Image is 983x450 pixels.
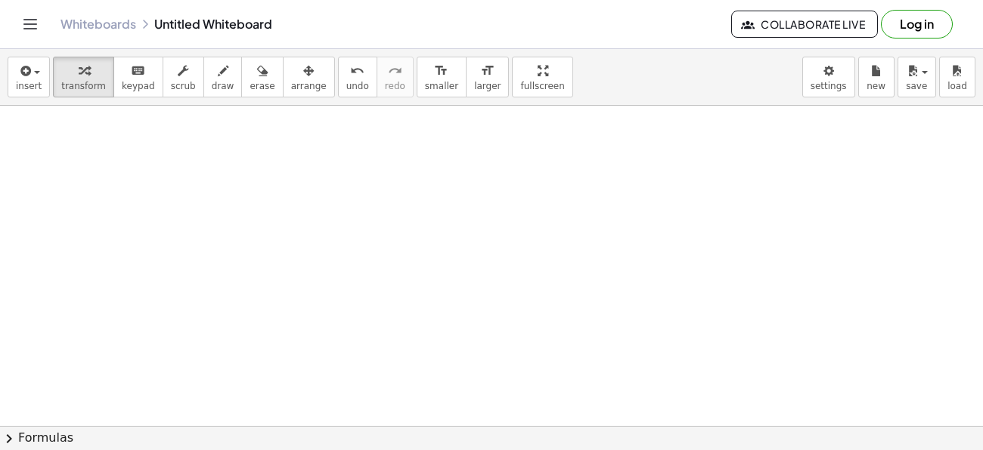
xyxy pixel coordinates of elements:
[731,11,878,38] button: Collaborate Live
[480,62,495,80] i: format_size
[346,81,369,91] span: undo
[947,81,967,91] span: load
[500,137,802,364] iframe: ROCKIN AWAY
[520,81,564,91] span: fullscreen
[171,81,196,91] span: scrub
[466,57,509,97] button: format_sizelarger
[291,81,327,91] span: arrange
[388,62,402,80] i: redo
[60,17,136,32] a: Whiteboards
[53,57,114,97] button: transform
[283,57,335,97] button: arrange
[512,57,572,97] button: fullscreen
[906,81,927,91] span: save
[350,62,364,80] i: undo
[212,81,234,91] span: draw
[425,81,458,91] span: smaller
[858,57,895,97] button: new
[802,57,855,97] button: settings
[377,57,414,97] button: redoredo
[867,81,885,91] span: new
[163,57,204,97] button: scrub
[250,81,274,91] span: erase
[881,10,953,39] button: Log in
[131,62,145,80] i: keyboard
[939,57,975,97] button: load
[16,81,42,91] span: insert
[241,57,283,97] button: erase
[338,57,377,97] button: undoundo
[474,81,501,91] span: larger
[8,57,50,97] button: insert
[898,57,936,97] button: save
[18,12,42,36] button: Toggle navigation
[113,57,163,97] button: keyboardkeypad
[61,81,106,91] span: transform
[417,57,467,97] button: format_sizesmaller
[434,62,448,80] i: format_size
[811,81,847,91] span: settings
[744,17,865,31] span: Collaborate Live
[203,57,243,97] button: draw
[385,81,405,91] span: redo
[122,81,155,91] span: keypad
